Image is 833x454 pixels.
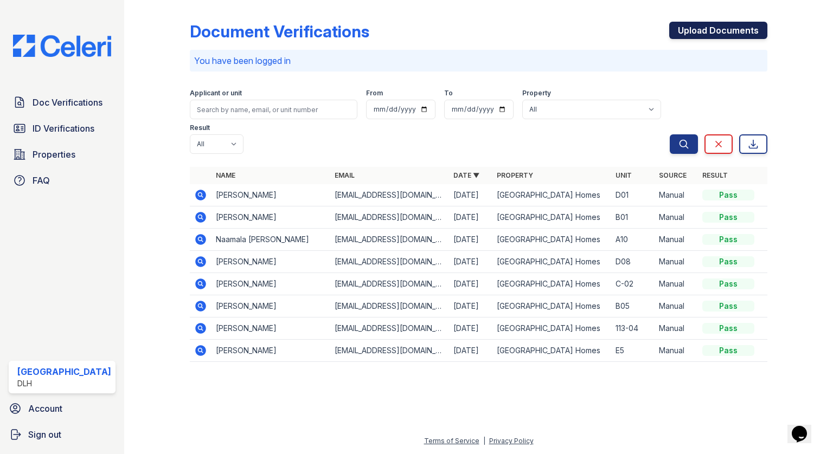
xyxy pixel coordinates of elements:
span: FAQ [33,174,50,187]
td: Manual [655,184,698,206]
a: Doc Verifications [9,92,116,113]
a: Name [216,171,235,179]
div: Pass [702,256,754,267]
span: Account [28,402,62,415]
td: [DATE] [449,251,492,273]
td: [PERSON_NAME] [212,273,330,295]
td: Manual [655,273,698,295]
a: Account [4,398,120,419]
td: [EMAIL_ADDRESS][DOMAIN_NAME] [330,295,449,317]
td: B05 [611,295,655,317]
span: Sign out [28,428,61,441]
div: | [483,437,485,445]
span: ID Verifications [33,122,94,135]
div: Pass [702,301,754,312]
td: [PERSON_NAME] [212,184,330,206]
td: [GEOGRAPHIC_DATA] Homes [492,295,611,317]
span: Properties [33,148,75,161]
iframe: chat widget [787,411,822,443]
td: [EMAIL_ADDRESS][DOMAIN_NAME] [330,317,449,340]
td: [DATE] [449,206,492,229]
a: Sign out [4,424,120,445]
td: [GEOGRAPHIC_DATA] Homes [492,317,611,340]
td: [DATE] [449,184,492,206]
td: [PERSON_NAME] [212,295,330,317]
span: Doc Verifications [33,96,102,109]
p: You have been logged in [194,54,763,67]
td: [EMAIL_ADDRESS][DOMAIN_NAME] [330,340,449,362]
td: Naamala [PERSON_NAME] [212,229,330,251]
div: Pass [702,190,754,200]
td: D08 [611,251,655,273]
td: [DATE] [449,340,492,362]
td: [DATE] [449,273,492,295]
td: Manual [655,340,698,362]
label: Result [190,124,210,132]
div: Pass [702,345,754,356]
a: Properties [9,144,116,165]
td: [DATE] [449,229,492,251]
a: Unit [616,171,632,179]
td: [GEOGRAPHIC_DATA] Homes [492,340,611,362]
td: A10 [611,229,655,251]
a: FAQ [9,170,116,191]
td: [GEOGRAPHIC_DATA] Homes [492,229,611,251]
td: Manual [655,251,698,273]
td: 113-04 [611,317,655,340]
a: Terms of Service [424,437,479,445]
td: [EMAIL_ADDRESS][DOMAIN_NAME] [330,206,449,229]
div: Document Verifications [190,22,369,41]
label: Property [522,89,551,98]
a: Privacy Policy [489,437,534,445]
td: [GEOGRAPHIC_DATA] Homes [492,251,611,273]
td: [EMAIL_ADDRESS][DOMAIN_NAME] [330,251,449,273]
a: Date ▼ [453,171,479,179]
td: Manual [655,317,698,340]
a: ID Verifications [9,118,116,139]
div: Pass [702,212,754,223]
a: Email [335,171,355,179]
td: [DATE] [449,295,492,317]
td: E5 [611,340,655,362]
div: DLH [17,378,111,389]
td: Manual [655,295,698,317]
input: Search by name, email, or unit number [190,100,357,119]
td: Manual [655,206,698,229]
td: [EMAIL_ADDRESS][DOMAIN_NAME] [330,273,449,295]
td: B01 [611,206,655,229]
label: To [444,89,453,98]
label: From [366,89,383,98]
div: [GEOGRAPHIC_DATA] [17,365,111,378]
div: Pass [702,234,754,245]
td: [PERSON_NAME] [212,206,330,229]
label: Applicant or unit [190,89,242,98]
td: [PERSON_NAME] [212,317,330,340]
div: Pass [702,323,754,334]
td: [DATE] [449,317,492,340]
a: Upload Documents [669,22,767,39]
td: [EMAIL_ADDRESS][DOMAIN_NAME] [330,184,449,206]
td: [GEOGRAPHIC_DATA] Homes [492,206,611,229]
td: [EMAIL_ADDRESS][DOMAIN_NAME] [330,229,449,251]
img: CE_Logo_Blue-a8612792a0a2168367f1c8372b55b34899dd931a85d93a1a3d3e32e68fde9ad4.png [4,35,120,57]
td: [PERSON_NAME] [212,340,330,362]
div: Pass [702,278,754,289]
td: Manual [655,229,698,251]
a: Result [702,171,728,179]
a: Source [659,171,687,179]
td: D01 [611,184,655,206]
td: [GEOGRAPHIC_DATA] Homes [492,184,611,206]
td: C-02 [611,273,655,295]
a: Property [497,171,533,179]
td: [PERSON_NAME] [212,251,330,273]
td: [GEOGRAPHIC_DATA] Homes [492,273,611,295]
